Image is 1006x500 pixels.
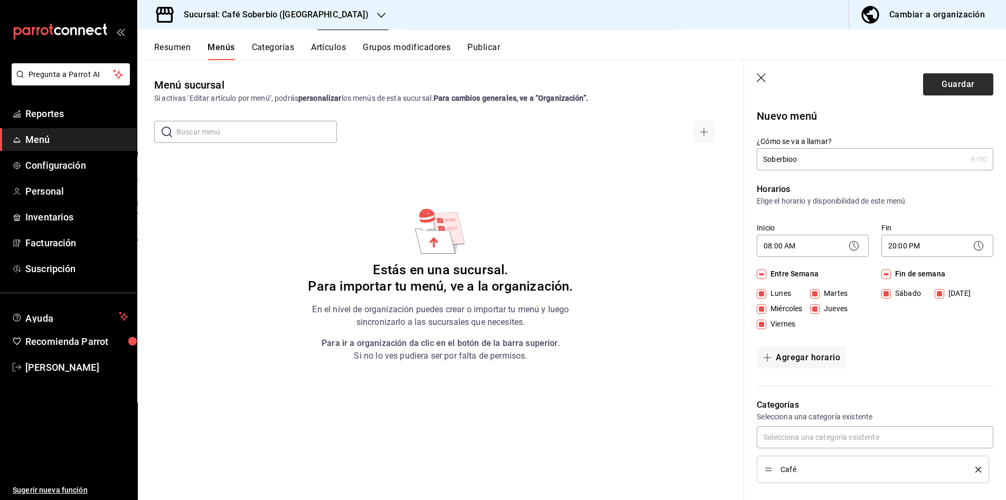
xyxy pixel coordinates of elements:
[175,8,369,21] h3: Sucursal: Café Soberbio ([GEOGRAPHIC_DATA])
[467,42,500,60] button: Publicar
[757,411,993,422] p: Selecciona una categoría existente
[252,42,295,60] button: Categorías
[757,347,847,369] button: Agregar horario
[25,236,128,250] span: Facturación
[25,210,128,224] span: Inventarios
[29,69,114,80] span: Pregunta a Parrot AI
[25,360,128,374] span: [PERSON_NAME]
[881,235,993,257] div: 20:00 PM
[757,138,993,145] label: ¿Cómo se va a llamar?
[757,196,993,206] p: Elige el horario y disponibilidad de este menú
[308,303,574,329] p: En el nivel de organización puedes crear o importar tu menú y luego sincronizarlo a las sucursale...
[766,303,802,314] span: Miércoles
[298,94,342,102] strong: personalizar
[757,399,993,411] p: Categorías
[820,288,848,299] span: Martes
[757,183,993,196] p: Horarios
[434,94,588,102] strong: Para cambios generales, ve a “Organización”.
[12,63,130,85] button: Pregunta a Parrot AI
[889,7,985,22] div: Cambiar a organización
[971,154,987,165] div: 9 /30
[154,42,191,60] button: Resumen
[820,303,848,314] span: Jueves
[923,73,993,95] button: Guardar
[891,268,945,280] span: Fin de semana
[13,485,128,496] span: Sugerir nueva función
[25,262,128,276] span: Suscripción
[968,467,981,473] button: delete
[154,42,1006,60] div: navigation tabs
[363,42,450,60] button: Grupos modificadores
[208,42,234,60] button: Menús
[781,466,960,473] span: Café
[322,337,560,362] p: Si no lo ves pudiera ser por falta de permisos.
[154,77,224,93] div: Menú sucursal
[766,288,791,299] span: Lunes
[308,262,573,295] h6: Estás en una sucursal. Para importar tu menú, ve a la organización.
[311,42,346,60] button: Artículos
[116,27,125,36] button: open_drawer_menu
[25,310,115,323] span: Ayuda
[757,235,869,257] div: 08:00 AM
[25,158,128,172] span: Configuración
[766,319,795,330] span: Viernes
[757,426,993,448] input: Selecciona una categoría existente
[766,268,819,280] span: Entre Semana
[757,224,869,232] label: Inicio
[154,93,727,104] div: Si activas ‘Editar artículo por menú’, podrás los menús de esta sucursal.
[891,288,921,299] span: Sábado
[944,288,971,299] span: [DATE]
[757,108,993,124] p: Nuevo menú
[322,338,560,348] strong: Para ir a organización da clic en el botón de la barra superior.
[7,76,130,88] a: Pregunta a Parrot AI
[25,334,128,349] span: Recomienda Parrot
[25,107,128,121] span: Reportes
[25,184,128,198] span: Personal
[25,132,128,147] span: Menú
[176,121,337,142] input: Buscar menú
[881,224,993,232] label: Fin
